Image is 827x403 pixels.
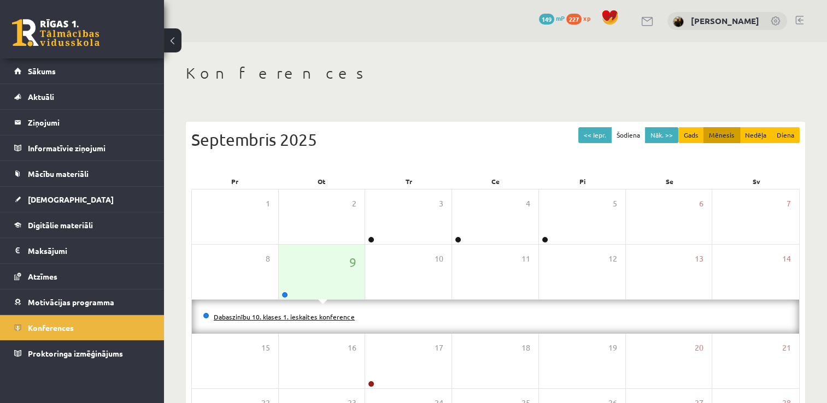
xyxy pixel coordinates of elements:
[526,198,530,210] span: 4
[782,342,791,354] span: 21
[566,14,582,25] span: 227
[703,127,740,143] button: Mēnesis
[28,271,57,281] span: Atzīmes
[583,14,590,22] span: xp
[14,341,150,366] a: Proktoringa izmēģinājums
[14,238,150,263] a: Maksājumi
[787,198,791,210] span: 7
[28,297,114,307] span: Motivācijas programma
[28,66,56,76] span: Sākums
[261,342,270,354] span: 15
[539,14,565,22] a: 149 mP
[608,342,617,354] span: 19
[521,342,530,354] span: 18
[14,135,150,161] a: Informatīvie ziņojumi
[14,58,150,84] a: Sākums
[435,253,443,265] span: 10
[678,127,704,143] button: Gads
[28,220,93,230] span: Digitālie materiāli
[771,127,800,143] button: Diena
[611,127,646,143] button: Šodiena
[266,198,270,210] span: 1
[191,127,800,152] div: Septembris 2025
[14,315,150,340] a: Konferences
[349,253,356,271] span: 9
[365,174,452,189] div: Tr
[214,312,355,321] a: Dabaszinību 10. klases 1. ieskaites konference
[266,253,270,265] span: 8
[578,127,612,143] button: << Iepr.
[695,342,703,354] span: 20
[566,14,596,22] a: 227 xp
[452,174,539,189] div: Ce
[12,19,99,46] a: Rīgas 1. Tālmācības vidusskola
[28,110,150,135] legend: Ziņojumi
[782,253,791,265] span: 14
[14,110,150,135] a: Ziņojumi
[186,64,805,82] h1: Konferences
[14,289,150,315] a: Motivācijas programma
[352,198,356,210] span: 2
[695,253,703,265] span: 13
[673,16,684,27] img: Matīss Klāvs Vanaģelis
[28,323,74,333] span: Konferences
[740,127,772,143] button: Nedēļa
[28,194,114,204] span: [DEMOGRAPHIC_DATA]
[28,238,150,263] legend: Maksājumi
[28,135,150,161] legend: Informatīvie ziņojumi
[521,253,530,265] span: 11
[14,161,150,186] a: Mācību materiāli
[713,174,800,189] div: Sv
[626,174,713,189] div: Se
[435,342,443,354] span: 17
[539,174,626,189] div: Pi
[278,174,365,189] div: Ot
[691,15,759,26] a: [PERSON_NAME]
[28,169,89,179] span: Mācību materiāli
[14,264,150,289] a: Atzīmes
[608,253,617,265] span: 12
[613,198,617,210] span: 5
[645,127,678,143] button: Nāk. >>
[28,92,54,102] span: Aktuāli
[14,84,150,109] a: Aktuāli
[556,14,565,22] span: mP
[14,212,150,238] a: Digitālie materiāli
[14,187,150,212] a: [DEMOGRAPHIC_DATA]
[28,348,123,358] span: Proktoringa izmēģinājums
[191,174,278,189] div: Pr
[348,342,356,354] span: 16
[539,14,554,25] span: 149
[439,198,443,210] span: 3
[699,198,703,210] span: 6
